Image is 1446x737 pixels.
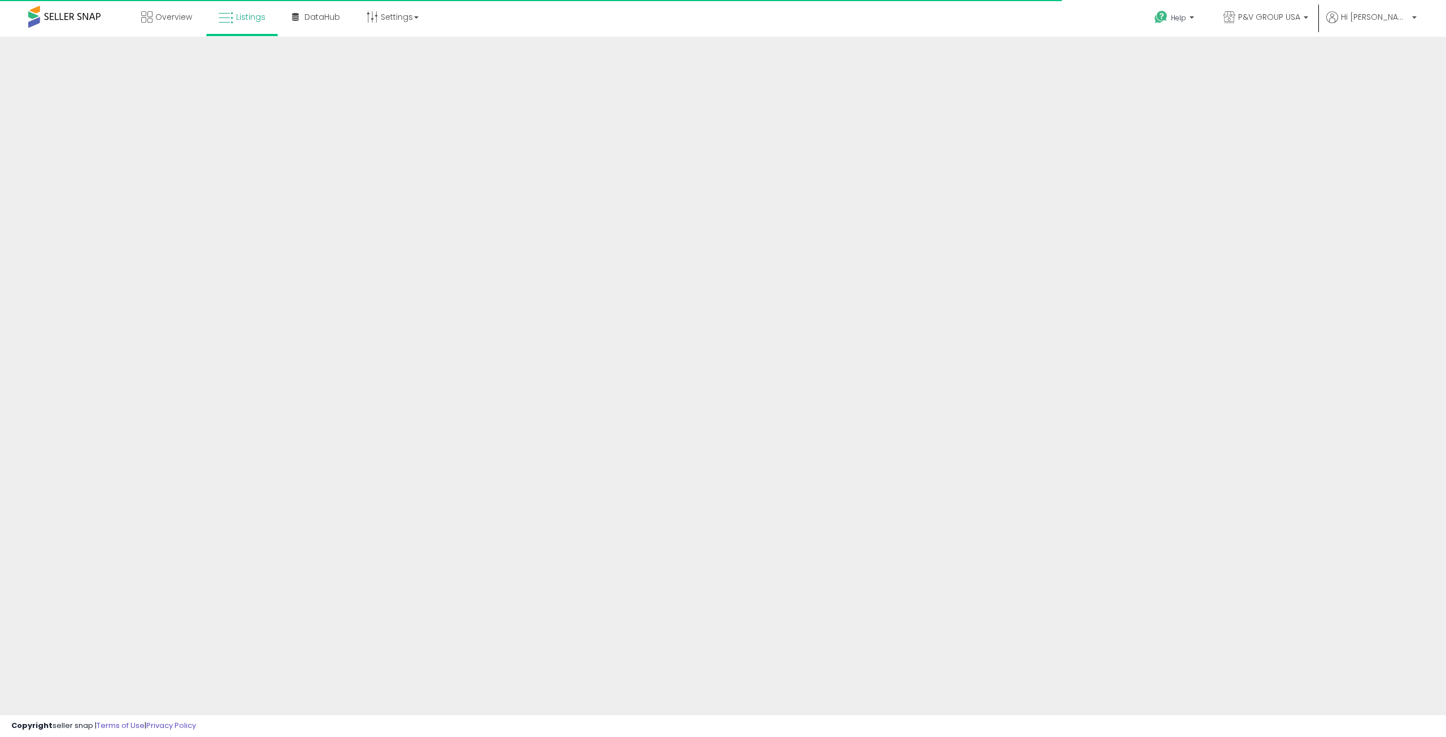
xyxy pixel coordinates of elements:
span: Overview [155,11,192,23]
span: Hi [PERSON_NAME] [1341,11,1409,23]
span: Listings [236,11,265,23]
a: Help [1146,2,1205,37]
span: DataHub [304,11,340,23]
a: Hi [PERSON_NAME] [1326,11,1417,37]
i: Get Help [1154,10,1168,24]
span: Help [1171,13,1186,23]
span: P&V GROUP USA [1238,11,1300,23]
